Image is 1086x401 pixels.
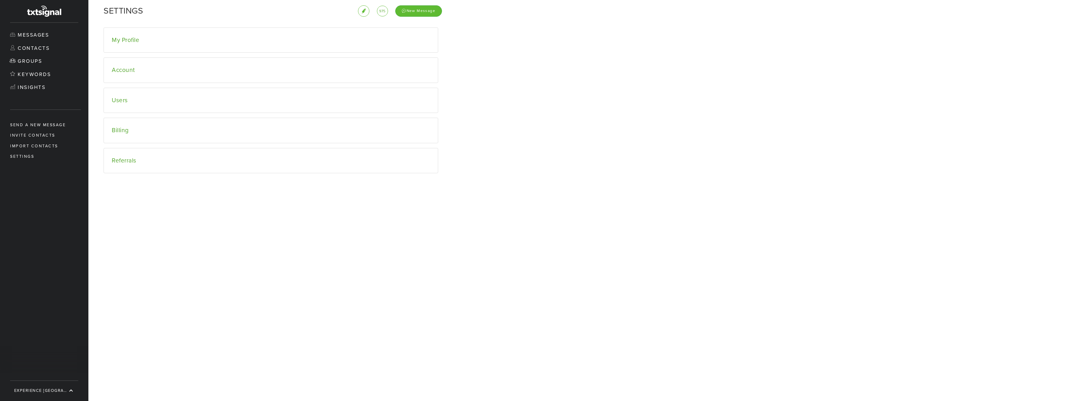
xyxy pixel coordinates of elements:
a: Billing [112,118,432,143]
a: Users [112,88,432,113]
a: My Profile [112,28,432,52]
span: 975 [379,9,385,13]
a: Referrals [112,149,432,173]
a: New Message [395,8,442,14]
div: New Message [395,5,442,16]
a: Account [112,58,432,82]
